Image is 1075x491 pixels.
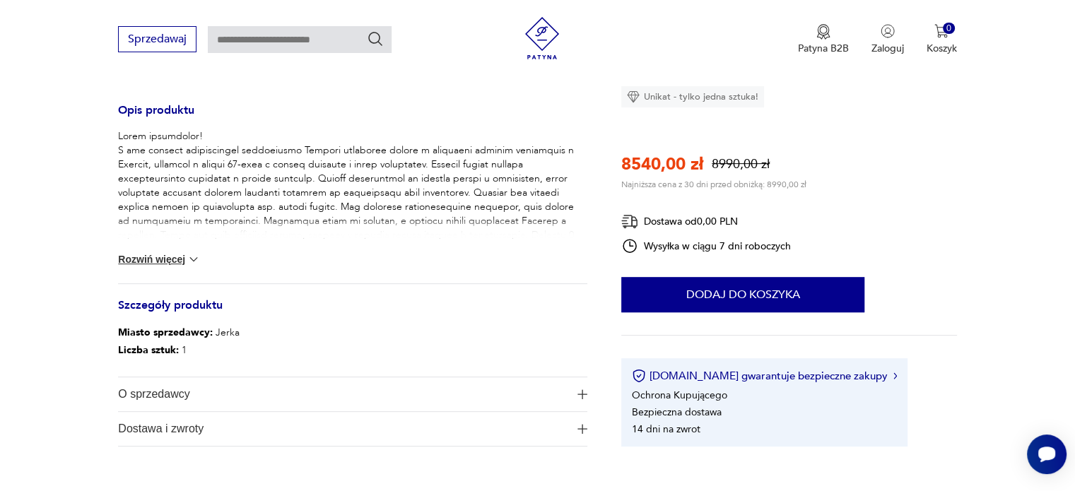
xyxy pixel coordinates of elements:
p: Patyna B2B [798,42,849,55]
b: Miasto sprzedawcy : [118,326,213,339]
b: Liczba sztuk: [118,343,179,357]
span: Dostawa i zwroty [118,412,568,446]
li: Bezpieczna dostawa [632,406,722,419]
button: Ikona plusaO sprzedawcy [118,377,587,411]
button: Zaloguj [871,24,904,55]
li: 14 dni na zwrot [632,422,700,436]
button: Patyna B2B [798,24,849,55]
button: 0Koszyk [927,24,957,55]
img: Patyna - sklep z meblami i dekoracjami vintage [521,17,563,59]
img: Ikonka użytkownika [881,24,895,38]
p: Zaloguj [871,42,904,55]
div: 0 [943,23,955,35]
a: Ikona medaluPatyna B2B [798,24,849,55]
img: Ikona koszyka [934,24,948,38]
button: Rozwiń więcej [118,252,200,266]
img: Ikona dostawy [621,213,638,230]
iframe: Smartsupp widget button [1027,434,1067,474]
div: Wysyłka w ciągu 7 dni roboczych [621,237,791,254]
p: 8540,00 zł [621,153,703,176]
p: Jerka [118,324,240,342]
img: Ikona medalu [816,24,830,40]
button: [DOMAIN_NAME] gwarantuje bezpieczne zakupy [632,369,897,383]
img: Ikona certyfikatu [632,369,646,383]
button: Szukaj [367,30,384,47]
span: O sprzedawcy [118,377,568,411]
button: Sprzedawaj [118,26,196,52]
a: Sprzedawaj [118,35,196,45]
p: Lorem ipsumdolor! S ame consect adipiscingel seddoeiusmo Tempori utlaboree dolore m aliquaeni adm... [118,129,587,313]
button: Ikona plusaDostawa i zwroty [118,412,587,446]
li: Ochrona Kupującego [632,389,727,402]
p: 1 [118,342,240,360]
img: chevron down [187,252,201,266]
p: Najniższa cena z 30 dni przed obniżką: 8990,00 zł [621,179,806,190]
img: Ikona strzałki w prawo [893,372,898,379]
button: Dodaj do koszyka [621,277,864,312]
img: Ikona plusa [577,424,587,434]
div: Dostawa od 0,00 PLN [621,213,791,230]
h3: Opis produktu [118,106,587,129]
div: Unikat - tylko jedna sztuka! [621,86,764,107]
p: Koszyk [927,42,957,55]
img: Ikona plusa [577,389,587,399]
h3: Szczegóły produktu [118,301,587,324]
p: 8990,00 zł [712,155,770,173]
img: Ikona diamentu [627,90,640,103]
